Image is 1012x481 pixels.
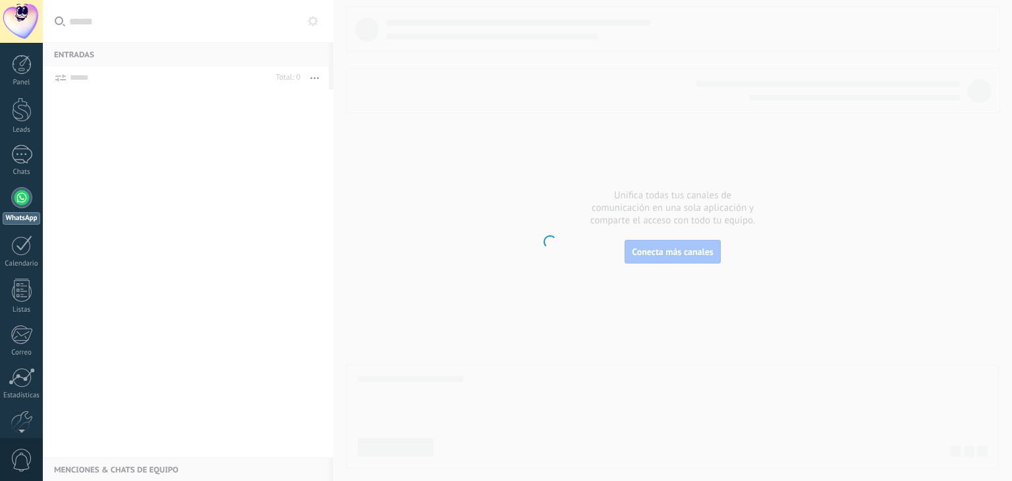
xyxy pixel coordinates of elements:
div: Leads [3,126,41,134]
div: Calendario [3,260,41,268]
div: Chats [3,168,41,177]
div: Listas [3,306,41,314]
div: Panel [3,78,41,87]
div: Correo [3,349,41,357]
div: Estadísticas [3,391,41,400]
div: WhatsApp [3,212,40,225]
